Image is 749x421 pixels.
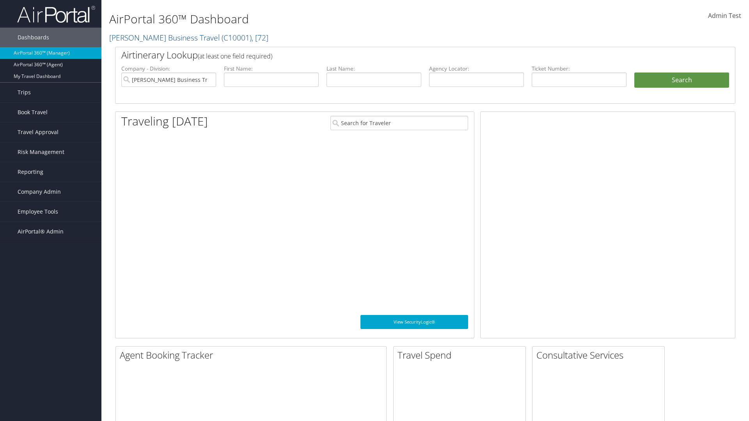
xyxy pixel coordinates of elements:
[252,32,268,43] span: , [ 72 ]
[708,4,741,28] a: Admin Test
[330,116,468,130] input: Search for Traveler
[327,65,421,73] label: Last Name:
[17,5,95,23] img: airportal-logo.png
[198,52,272,60] span: (at least one field required)
[18,162,43,182] span: Reporting
[532,65,627,73] label: Ticket Number:
[121,65,216,73] label: Company - Division:
[18,122,59,142] span: Travel Approval
[18,28,49,47] span: Dashboards
[708,11,741,20] span: Admin Test
[224,65,319,73] label: First Name:
[429,65,524,73] label: Agency Locator:
[222,32,252,43] span: ( C10001 )
[360,315,468,329] a: View SecurityLogic®
[18,142,64,162] span: Risk Management
[18,222,64,241] span: AirPortal® Admin
[18,103,48,122] span: Book Travel
[121,113,208,129] h1: Traveling [DATE]
[634,73,729,88] button: Search
[18,83,31,102] span: Trips
[121,48,678,62] h2: Airtinerary Lookup
[398,348,525,362] h2: Travel Spend
[109,32,268,43] a: [PERSON_NAME] Business Travel
[18,202,58,221] span: Employee Tools
[109,11,531,27] h1: AirPortal 360™ Dashboard
[18,182,61,202] span: Company Admin
[536,348,664,362] h2: Consultative Services
[120,348,386,362] h2: Agent Booking Tracker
